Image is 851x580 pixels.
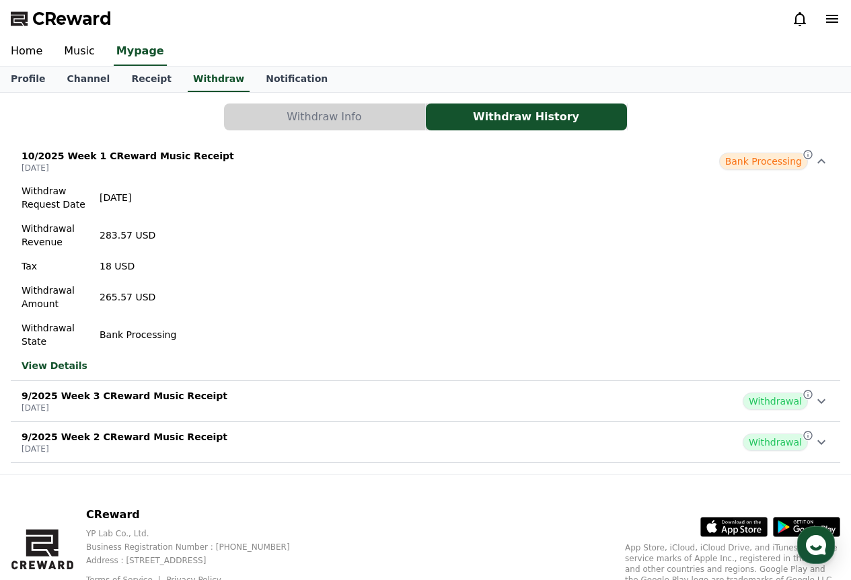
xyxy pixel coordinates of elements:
a: Home [4,426,89,460]
p: [DATE] [100,191,176,204]
a: CReward [11,8,112,30]
a: Mypage [114,38,167,66]
span: CReward [32,8,112,30]
b: Channel Talk [133,265,186,274]
a: Music [53,38,106,66]
a: Creward7 minutes ago As with before, [PERSON_NAME] completed all user deposit processing [DATE] (... [16,137,246,187]
span: Withdrawal [743,392,808,410]
div: Creward [55,142,99,155]
div: As with before, [PERSON_NAME] completed all user deposit processing [DATE] (the 10th). Due to the... [55,155,237,181]
button: 9/2025 Week 2 CReward Music Receipt [DATE] Withdrawal [11,422,840,463]
p: Business Registration Number : [PHONE_NUMBER] [86,542,311,552]
button: 10/2025 Week 1 CReward Music Receipt [DATE] Bank Processing Withdraw Request Date [DATE] Withdraw... [11,141,840,381]
button: 9/2025 Week 3 CReward Music Receipt [DATE] Withdrawal [11,381,840,422]
a: Withdraw [188,67,250,92]
a: View Details [22,359,176,372]
p: Withdrawal Amount [22,284,89,310]
p: 10/2025 Week 1 CReward Music Receipt [22,149,234,163]
a: Notification [255,67,338,92]
a: Settings [174,426,258,460]
p: [DATE] [22,403,227,413]
p: 9/2025 Week 3 CReward Music Receipt [22,389,227,403]
p: [DATE] [22,163,234,173]
p: Withdrawal State [22,321,89,348]
span: Messages [112,447,151,458]
p: Withdraw Request Date [22,184,89,211]
div: 7 minutes ago [106,143,163,154]
a: Powered byChannel Talk [77,265,186,276]
span: Powered by [90,265,186,274]
p: Tax [22,259,89,273]
button: Withdraw History [426,103,627,130]
p: YP Lab Co., Ltd. [86,528,311,539]
a: Withdraw Info [224,103,426,130]
a: Enter a message. [19,195,244,227]
a: Channel [56,67,120,92]
button: Withdraw Info [224,103,425,130]
span: Bank Processing [719,153,808,170]
p: [DATE] [22,444,227,454]
span: Settings [199,446,232,457]
span: Enter a message. [28,204,116,218]
button: See business hours [141,106,246,122]
p: 9/2025 Week 2 CReward Music Receipt [22,430,227,444]
p: Address : [STREET_ADDRESS] [86,555,311,566]
span: Withdrawal [743,433,808,451]
span: See business hours [147,108,231,120]
p: Bank Processing [100,328,176,341]
span: Will respond in minutes [91,233,186,243]
p: 283.57 USD [100,229,176,242]
p: CReward [86,507,311,523]
a: Messages [89,426,174,460]
p: 18 USD [100,259,176,273]
p: Withdrawal Revenue [22,222,89,249]
h1: CReward [16,101,95,122]
span: Home [34,446,58,457]
a: Receipt [120,67,182,92]
p: 265.57 USD [100,290,176,304]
